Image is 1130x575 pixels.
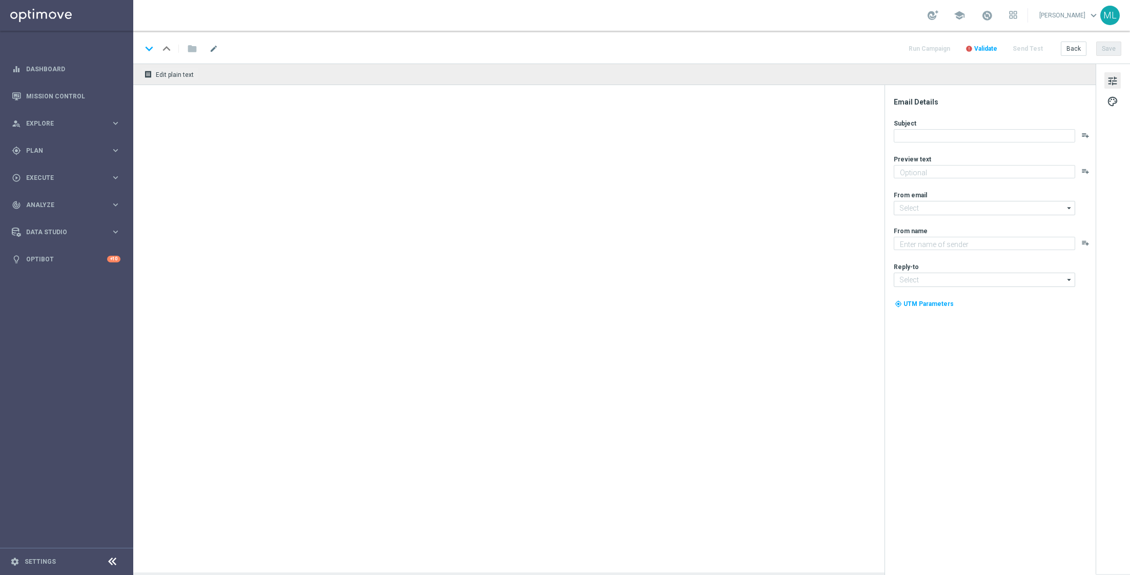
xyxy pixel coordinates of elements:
i: arrow_drop_down [1064,273,1075,286]
i: arrow_drop_down [1064,201,1075,215]
button: playlist_add [1081,131,1090,139]
i: track_changes [12,200,21,210]
div: Execute [12,173,111,182]
button: track_changes Analyze keyboard_arrow_right [11,201,121,209]
span: Execute [26,175,111,181]
i: keyboard_arrow_right [111,146,120,155]
button: playlist_add [1081,167,1090,175]
div: Mission Control [12,83,120,110]
span: palette [1107,95,1118,108]
a: Optibot [26,245,107,273]
div: Optibot [12,245,120,273]
i: keyboard_arrow_right [111,173,120,182]
button: my_location UTM Parameters [894,298,955,310]
button: person_search Explore keyboard_arrow_right [11,119,121,128]
i: equalizer [12,65,21,74]
div: +10 [107,256,120,262]
i: keyboard_arrow_right [111,200,120,210]
input: Select [894,201,1075,215]
span: Data Studio [26,229,111,235]
div: Email Details [894,97,1095,107]
div: Data Studio [12,228,111,237]
label: From name [894,227,928,235]
button: lightbulb Optibot +10 [11,255,121,263]
span: Explore [26,120,111,127]
span: Edit plain text [156,71,194,78]
span: school [954,10,965,21]
span: UTM Parameters [903,300,954,307]
button: Save [1096,42,1121,56]
div: Analyze [12,200,111,210]
span: keyboard_arrow_down [1088,10,1099,21]
span: Validate [974,45,997,52]
a: Mission Control [26,83,120,110]
label: Reply-to [894,263,919,271]
i: keyboard_arrow_down [141,41,157,56]
span: Analyze [26,202,111,208]
div: Plan [12,146,111,155]
i: person_search [12,119,21,128]
button: error Validate [964,42,999,56]
input: Select [894,273,1075,287]
i: play_circle_outline [12,173,21,182]
i: keyboard_arrow_right [111,118,120,128]
button: gps_fixed Plan keyboard_arrow_right [11,147,121,155]
span: tune [1107,74,1118,88]
a: Settings [25,559,56,565]
i: gps_fixed [12,146,21,155]
span: Plan [26,148,111,154]
button: palette [1104,93,1121,109]
label: Subject [894,119,916,128]
i: my_location [895,300,902,307]
button: playlist_add [1081,239,1090,247]
div: Explore [12,119,111,128]
button: play_circle_outline Execute keyboard_arrow_right [11,174,121,182]
a: [PERSON_NAME]keyboard_arrow_down [1038,8,1100,23]
i: keyboard_arrow_right [111,227,120,237]
button: Back [1061,42,1086,56]
i: lightbulb [12,255,21,264]
label: Preview text [894,155,931,163]
a: Dashboard [26,55,120,83]
label: From email [894,191,927,199]
button: Data Studio keyboard_arrow_right [11,228,121,236]
div: ML [1100,6,1120,25]
span: mode_edit [209,44,218,53]
i: error [965,45,973,52]
button: tune [1104,72,1121,89]
div: Dashboard [12,55,120,83]
button: receipt Edit plain text [141,68,198,81]
i: settings [10,557,19,566]
button: equalizer Dashboard [11,65,121,73]
i: receipt [144,70,152,78]
button: Mission Control [11,92,121,100]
